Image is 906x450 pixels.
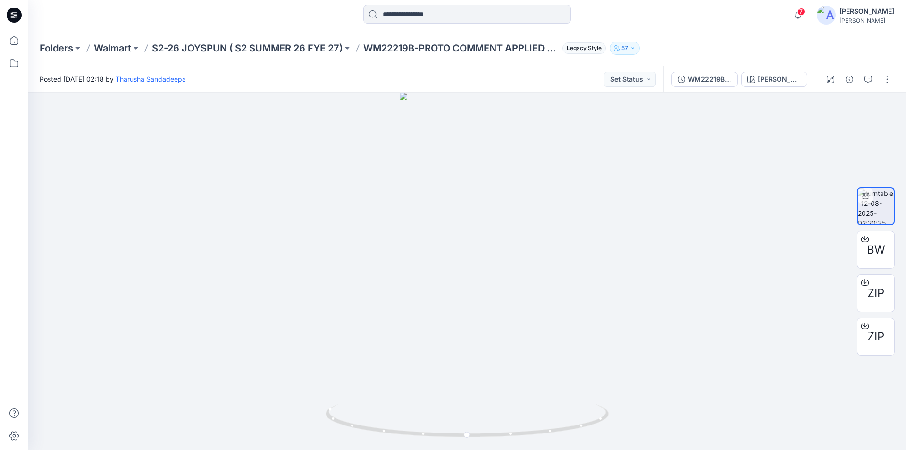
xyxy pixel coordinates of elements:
[867,241,885,258] span: BW
[562,42,606,54] span: Legacy Style
[610,42,640,55] button: 57
[94,42,131,55] a: Walmart
[688,74,731,85] div: WM22219B-PROTO COMMENT APPLIED PATTERN_COLORWAY_REV7
[817,6,836,25] img: avatar
[40,74,186,84] span: Posted [DATE] 02:18 by
[40,42,73,55] a: Folders
[671,72,738,87] button: WM22219B-PROTO COMMENT APPLIED PATTERN_COLORWAY_REV7
[839,6,894,17] div: [PERSON_NAME]
[758,74,801,85] div: [PERSON_NAME] FLORAL V3 CW3 VERDIGRIS GREEN
[797,8,805,16] span: 7
[858,188,894,224] img: turntable-12-08-2025-02:20:35
[842,72,857,87] button: Details
[152,42,343,55] a: S2-26 JOYSPUN ( S2 SUMMER 26 FYE 27)
[867,328,884,345] span: ZIP
[741,72,807,87] button: [PERSON_NAME] FLORAL V3 CW3 VERDIGRIS GREEN
[116,75,186,83] a: Tharusha Sandadeepa
[621,43,628,53] p: 57
[839,17,894,24] div: [PERSON_NAME]
[363,42,559,55] p: WM22219B-PROTO COMMENT APPLIED PATTERN_COLORWAY_REV7
[867,285,884,302] span: ZIP
[559,42,606,55] button: Legacy Style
